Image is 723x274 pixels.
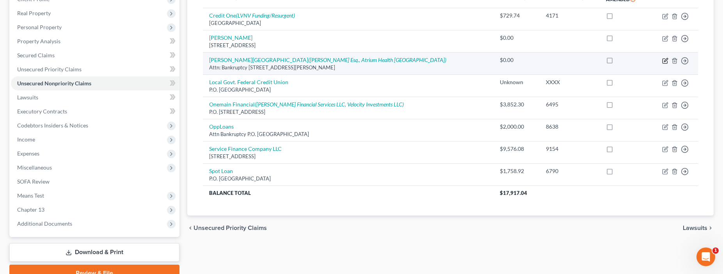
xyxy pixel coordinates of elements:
[500,167,534,175] div: $1,758.92
[209,175,487,182] div: P.O. [GEOGRAPHIC_DATA]
[209,34,252,41] a: [PERSON_NAME]
[683,225,714,231] button: Lawsuits chevron_right
[500,123,534,131] div: $2,000.00
[11,104,179,118] a: Executory Contracts
[500,190,527,196] span: $17,917.04
[209,57,446,63] a: [PERSON_NAME][GEOGRAPHIC_DATA]([PERSON_NAME] Esq., Atrium Health [GEOGRAPHIC_DATA])
[17,66,82,72] span: Unsecured Priority Claims
[500,101,534,108] div: $3,852.30
[187,225,267,231] button: chevron_left Unsecured Priority Claims
[209,101,404,108] a: Onemain Financial([PERSON_NAME] Financial Services LLC, Velocity Investments LLC)
[209,168,233,174] a: Spot Loan
[696,247,715,266] iframe: Intercom live chat
[308,57,446,63] i: ([PERSON_NAME] Esq., Atrium Health [GEOGRAPHIC_DATA])
[203,186,493,200] th: Balance Total
[187,225,194,231] i: chevron_left
[209,153,487,160] div: [STREET_ADDRESS]
[209,79,288,85] a: Local Govt. Federal Credit Union
[500,12,534,19] div: $729.74
[209,131,487,138] div: Attn Bankruptcy P.O. [GEOGRAPHIC_DATA]
[9,243,179,262] a: Download & Print
[17,94,38,101] span: Lawsuits
[17,178,50,185] span: SOFA Review
[500,34,534,42] div: $0.00
[236,12,295,19] i: (LVNV Funding/Resurgent)
[17,24,62,30] span: Personal Property
[11,62,179,76] a: Unsecured Priority Claims
[500,78,534,86] div: Unknown
[683,225,707,231] span: Lawsuits
[11,90,179,104] a: Lawsuits
[17,80,91,87] span: Unsecured Nonpriority Claims
[11,48,179,62] a: Secured Claims
[546,167,593,175] div: 6790
[11,175,179,189] a: SOFA Review
[209,86,487,94] div: P.O. [GEOGRAPHIC_DATA]
[546,12,593,19] div: 4171
[546,123,593,131] div: 8638
[500,145,534,153] div: $9,576.08
[209,12,295,19] a: Credit One(LVNV Funding/Resurgent)
[500,56,534,64] div: $0.00
[209,64,487,71] div: Attn: Bankruptcy [STREET_ADDRESS][PERSON_NAME]
[17,206,44,213] span: Chapter 13
[17,38,60,44] span: Property Analysis
[17,10,51,16] span: Real Property
[209,42,487,49] div: [STREET_ADDRESS]
[17,220,72,227] span: Additional Documents
[546,78,593,86] div: XXXX
[17,164,52,171] span: Miscellaneous
[209,123,234,130] a: OppLoans
[17,122,88,129] span: Codebtors Insiders & Notices
[255,101,404,108] i: ([PERSON_NAME] Financial Services LLC, Velocity Investments LLC)
[17,150,39,157] span: Expenses
[546,101,593,108] div: 6495
[17,192,44,199] span: Means Test
[194,225,267,231] span: Unsecured Priority Claims
[17,52,55,58] span: Secured Claims
[17,136,35,143] span: Income
[17,108,67,115] span: Executory Contracts
[707,225,714,231] i: chevron_right
[209,108,487,116] div: P.O. [STREET_ADDRESS]
[11,76,179,90] a: Unsecured Nonpriority Claims
[11,34,179,48] a: Property Analysis
[209,145,282,152] a: Service Finance Company LLC
[546,145,593,153] div: 9154
[712,247,719,254] span: 1
[209,19,487,27] div: [GEOGRAPHIC_DATA]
